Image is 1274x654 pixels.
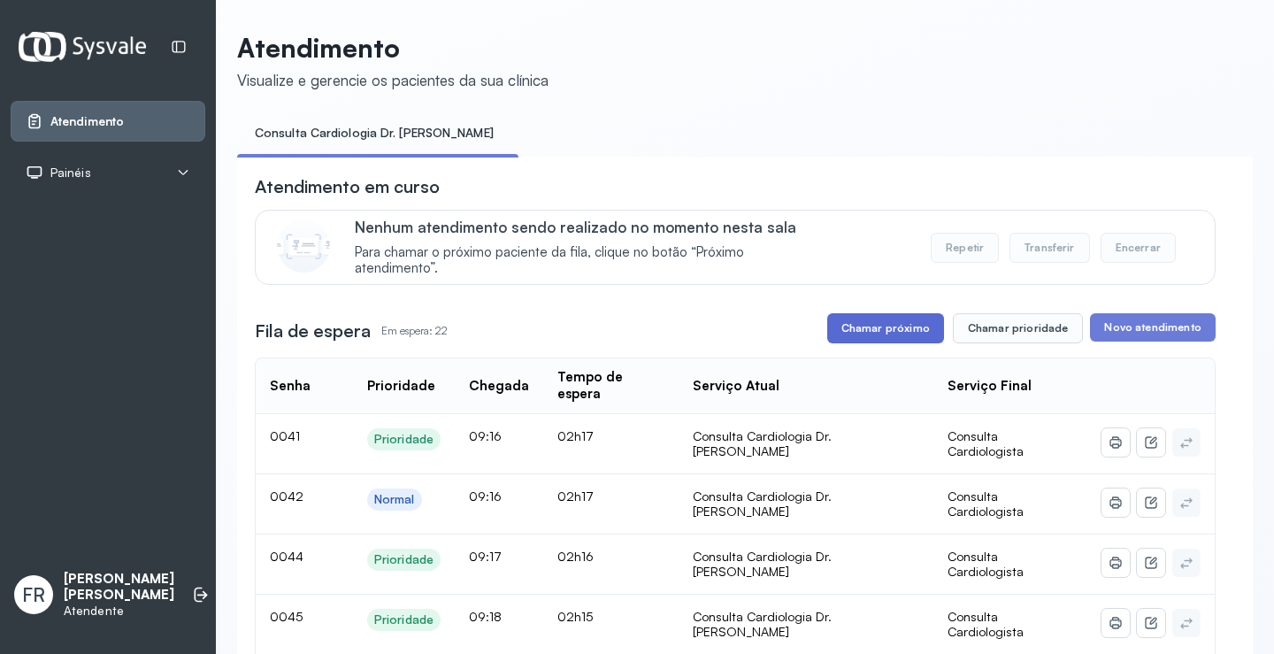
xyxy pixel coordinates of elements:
a: Atendimento [26,112,190,130]
a: Consulta Cardiologia Dr. [PERSON_NAME] [237,119,511,148]
img: Imagem de CalloutCard [277,219,330,273]
span: 09:16 [469,489,502,504]
span: 02h17 [557,428,594,443]
div: Serviço Atual [693,378,779,395]
div: Visualize e gerencie os pacientes da sua clínica [237,71,549,89]
h3: Atendimento em curso [255,174,440,199]
div: Prioridade [374,552,434,567]
div: Prioridade [374,432,434,447]
div: Consulta Cardiologia Dr. [PERSON_NAME] [693,428,919,459]
button: Encerrar [1101,233,1176,263]
span: Atendimento [50,114,124,129]
span: 09:17 [469,549,502,564]
div: Normal [374,492,415,507]
button: Novo atendimento [1090,313,1215,342]
span: 0042 [270,489,303,504]
span: Consulta Cardiologista [948,428,1024,459]
p: Nenhum atendimento sendo realizado no momento nesta sala [355,218,823,236]
button: Transferir [1009,233,1090,263]
div: Senha [270,378,311,395]
span: 02h15 [557,609,593,624]
div: Chegada [469,378,529,395]
span: 09:16 [469,428,502,443]
div: Consulta Cardiologia Dr. [PERSON_NAME] [693,609,919,640]
span: Painéis [50,165,91,181]
div: Tempo de espera [557,369,664,403]
span: Consulta Cardiologista [948,489,1024,519]
span: Consulta Cardiologista [948,609,1024,640]
span: 0041 [270,428,300,443]
p: Atendimento [237,32,549,64]
button: Repetir [931,233,999,263]
div: Prioridade [367,378,435,395]
span: Para chamar o próximo paciente da fila, clique no botão “Próximo atendimento”. [355,244,823,278]
div: Serviço Final [948,378,1032,395]
span: 02h17 [557,489,594,504]
p: [PERSON_NAME] [PERSON_NAME] [64,571,174,604]
h3: Fila de espera [255,319,371,343]
button: Chamar próximo [827,313,944,343]
div: Consulta Cardiologia Dr. [PERSON_NAME] [693,549,919,580]
button: Chamar prioridade [953,313,1084,343]
div: Consulta Cardiologia Dr. [PERSON_NAME] [693,489,919,519]
p: Atendente [64,604,174,619]
p: Em espera: 22 [381,319,448,343]
div: Prioridade [374,612,434,627]
span: 0044 [270,549,303,564]
span: Consulta Cardiologista [948,549,1024,580]
span: 0045 [270,609,303,624]
span: 02h16 [557,549,594,564]
img: Logotipo do estabelecimento [19,32,146,61]
span: 09:18 [469,609,502,624]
